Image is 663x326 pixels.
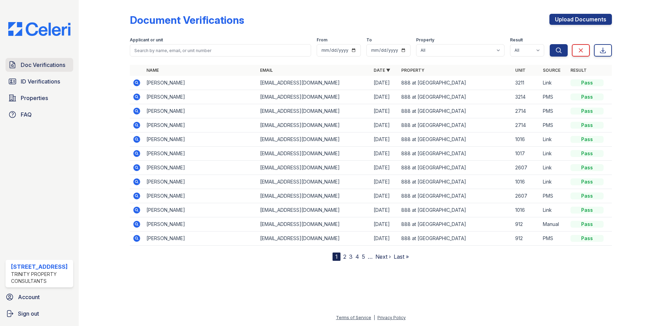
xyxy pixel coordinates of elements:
[570,178,604,185] div: Pass
[398,189,512,203] td: 888 at [GEOGRAPHIC_DATA]
[366,37,372,43] label: To
[570,221,604,228] div: Pass
[540,118,568,132] td: PMS
[549,14,612,25] a: Upload Documents
[257,118,371,132] td: [EMAIL_ADDRESS][DOMAIN_NAME]
[362,253,365,260] a: 5
[146,68,159,73] a: Name
[540,161,568,175] td: Link
[401,68,424,73] a: Property
[257,76,371,90] td: [EMAIL_ADDRESS][DOMAIN_NAME]
[377,315,406,320] a: Privacy Policy
[540,76,568,90] td: Link
[257,147,371,161] td: [EMAIL_ADDRESS][DOMAIN_NAME]
[394,253,409,260] a: Last »
[144,76,257,90] td: [PERSON_NAME]
[257,132,371,147] td: [EMAIL_ADDRESS][DOMAIN_NAME]
[11,263,70,271] div: [STREET_ADDRESS]
[6,58,73,72] a: Doc Verifications
[21,110,32,119] span: FAQ
[512,217,540,231] td: 912
[144,217,257,231] td: [PERSON_NAME]
[336,315,371,320] a: Terms of Service
[515,68,526,73] a: Unit
[371,76,398,90] td: [DATE]
[371,217,398,231] td: [DATE]
[257,231,371,246] td: [EMAIL_ADDRESS][DOMAIN_NAME]
[3,22,76,36] img: CE_Logo_Blue-a8612792a0a2168367f1c8372b55b34899dd931a85d93a1a3d3e32e68fde9ad4.png
[570,68,587,73] a: Result
[540,132,568,147] td: Link
[398,161,512,175] td: 888 at [GEOGRAPHIC_DATA]
[512,147,540,161] td: 1017
[371,175,398,189] td: [DATE]
[398,203,512,217] td: 888 at [GEOGRAPHIC_DATA]
[368,253,373,261] span: …
[416,37,434,43] label: Property
[570,235,604,242] div: Pass
[317,37,327,43] label: From
[257,104,371,118] td: [EMAIL_ADDRESS][DOMAIN_NAME]
[570,108,604,115] div: Pass
[371,104,398,118] td: [DATE]
[512,175,540,189] td: 1016
[398,90,512,104] td: 888 at [GEOGRAPHIC_DATA]
[3,307,76,320] button: Sign out
[144,118,257,132] td: [PERSON_NAME]
[21,61,65,69] span: Doc Verifications
[570,136,604,143] div: Pass
[374,68,390,73] a: Date ▼
[371,203,398,217] td: [DATE]
[512,231,540,246] td: 912
[257,189,371,203] td: [EMAIL_ADDRESS][DOMAIN_NAME]
[371,147,398,161] td: [DATE]
[371,231,398,246] td: [DATE]
[570,164,604,171] div: Pass
[6,75,73,88] a: ID Verifications
[540,217,568,231] td: Manual
[398,132,512,147] td: 888 at [GEOGRAPHIC_DATA]
[540,90,568,104] td: PMS
[570,79,604,86] div: Pass
[130,44,311,57] input: Search by name, email, or unit number
[130,14,244,26] div: Document Verifications
[512,104,540,118] td: 2714
[512,90,540,104] td: 3214
[398,231,512,246] td: 888 at [GEOGRAPHIC_DATA]
[374,315,375,320] div: |
[144,161,257,175] td: [PERSON_NAME]
[570,192,604,199] div: Pass
[349,253,353,260] a: 3
[21,94,48,102] span: Properties
[144,175,257,189] td: [PERSON_NAME]
[540,147,568,161] td: Link
[540,175,568,189] td: Link
[398,118,512,132] td: 888 at [GEOGRAPHIC_DATA]
[398,217,512,231] td: 888 at [GEOGRAPHIC_DATA]
[570,150,604,157] div: Pass
[543,68,560,73] a: Source
[540,104,568,118] td: PMS
[512,189,540,203] td: 2607
[371,90,398,104] td: [DATE]
[260,68,273,73] a: Email
[130,37,163,43] label: Applicant or unit
[512,76,540,90] td: 3211
[398,175,512,189] td: 888 at [GEOGRAPHIC_DATA]
[18,293,40,301] span: Account
[540,231,568,246] td: PMS
[512,203,540,217] td: 1016
[343,253,346,260] a: 2
[398,104,512,118] td: 888 at [GEOGRAPHIC_DATA]
[144,203,257,217] td: [PERSON_NAME]
[18,309,39,318] span: Sign out
[257,90,371,104] td: [EMAIL_ADDRESS][DOMAIN_NAME]
[144,147,257,161] td: [PERSON_NAME]
[371,118,398,132] td: [DATE]
[21,77,60,86] span: ID Verifications
[512,118,540,132] td: 2714
[540,189,568,203] td: PMS
[398,147,512,161] td: 888 at [GEOGRAPHIC_DATA]
[570,93,604,100] div: Pass
[144,104,257,118] td: [PERSON_NAME]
